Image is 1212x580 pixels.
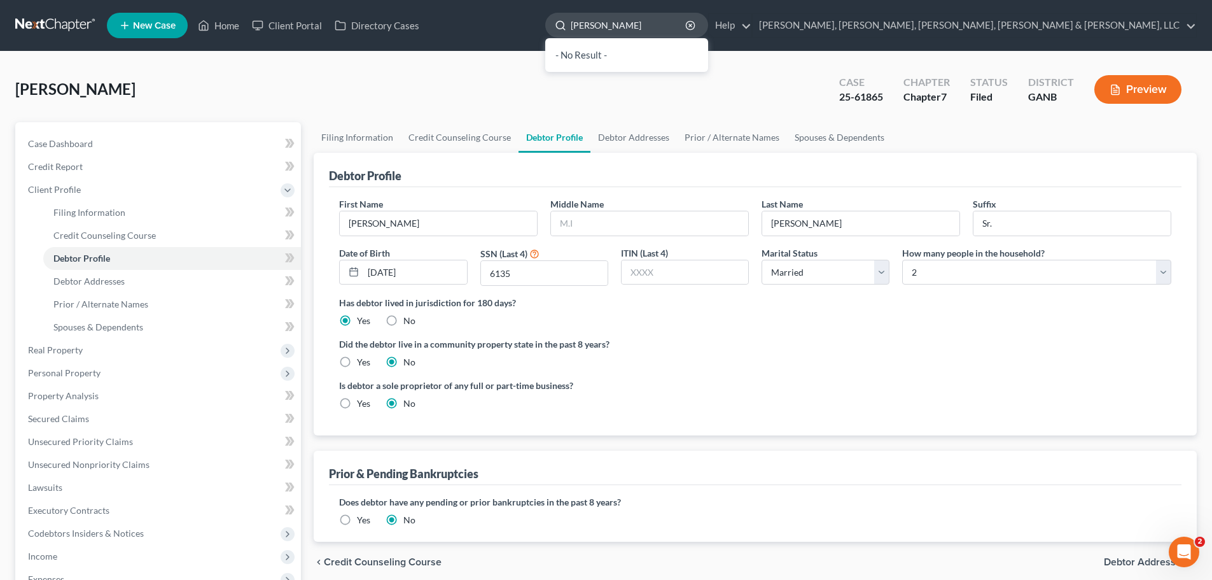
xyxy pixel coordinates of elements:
a: Executory Contracts [18,499,301,522]
label: Is debtor a sole proprietor of any full or part-time business? [339,379,749,392]
a: [PERSON_NAME], [PERSON_NAME], [PERSON_NAME], [PERSON_NAME] & [PERSON_NAME], LLC [753,14,1196,37]
div: Debtor Profile [329,168,401,183]
label: First Name [339,197,383,211]
a: Debtor Addresses [43,270,301,293]
a: Filing Information [314,122,401,153]
span: Client Profile [28,184,81,195]
i: chevron_left [314,557,324,567]
label: Marital Status [762,246,818,260]
span: Filing Information [53,207,125,218]
label: No [403,397,415,410]
span: 7 [941,90,947,103]
a: Property Analysis [18,385,301,407]
label: How many people in the household? [902,246,1045,260]
label: Middle Name [550,197,604,211]
input: -- [973,211,1171,236]
label: ITIN (Last 4) [621,246,668,260]
a: Spouses & Dependents [43,316,301,339]
input: XXXX [481,261,608,285]
label: SSN (Last 4) [480,247,527,260]
a: Help [709,14,751,37]
a: Credit Counseling Course [43,224,301,247]
label: Suffix [973,197,996,211]
a: Credit Counseling Course [401,122,519,153]
span: Income [28,551,57,562]
label: Has debtor lived in jurisdiction for 180 days? [339,296,1171,309]
span: Prior / Alternate Names [53,299,148,309]
span: Debtor Addresses [53,276,125,286]
span: Property Analysis [28,390,99,401]
a: Filing Information [43,201,301,224]
label: Yes [357,514,370,527]
label: Last Name [762,197,803,211]
span: Personal Property [28,367,101,378]
span: Credit Counseling Course [53,230,156,241]
button: chevron_left Credit Counseling Course [314,557,442,567]
label: Date of Birth [339,246,390,260]
a: Secured Claims [18,407,301,430]
input: Search by name... [571,13,687,37]
input: -- [762,211,959,236]
a: Spouses & Dependents [787,122,892,153]
a: Prior / Alternate Names [677,122,787,153]
label: Yes [357,315,370,327]
input: MM/DD/YYYY [363,260,466,285]
a: Case Dashboard [18,132,301,155]
label: No [403,514,415,527]
div: Chapter [903,90,950,104]
div: Prior & Pending Bankruptcies [329,466,478,481]
label: Yes [357,356,370,369]
input: M.I [551,211,748,236]
div: Chapter [903,75,950,90]
span: Real Property [28,344,83,355]
span: Unsecured Nonpriority Claims [28,459,150,470]
iframe: Intercom live chat [1169,537,1199,567]
span: 2 [1195,537,1205,547]
label: Did the debtor live in a community property state in the past 8 years? [339,337,1171,351]
a: Unsecured Priority Claims [18,430,301,453]
span: Secured Claims [28,413,89,424]
span: Codebtors Insiders & Notices [28,528,144,539]
a: Client Portal [246,14,328,37]
div: Case [839,75,883,90]
a: Unsecured Nonpriority Claims [18,453,301,476]
div: Status [970,75,1008,90]
label: No [403,315,415,327]
div: 25-61865 [839,90,883,104]
span: [PERSON_NAME] [15,80,136,98]
a: Directory Cases [328,14,426,37]
label: No [403,356,415,369]
span: New Case [133,21,176,31]
a: Home [192,14,246,37]
a: Debtor Profile [43,247,301,270]
span: Case Dashboard [28,138,93,149]
span: Debtor Addresses [1104,557,1187,567]
button: Preview [1094,75,1181,104]
a: Lawsuits [18,476,301,499]
span: Credit Counseling Course [324,557,442,567]
input: XXXX [622,260,748,285]
span: Executory Contracts [28,505,109,516]
span: Unsecured Priority Claims [28,436,133,447]
span: Credit Report [28,161,83,172]
input: -- [340,211,537,236]
label: Does debtor have any pending or prior bankruptcies in the past 8 years? [339,495,1171,509]
a: Debtor Addresses [590,122,677,153]
span: Spouses & Dependents [53,322,143,332]
div: District [1028,75,1074,90]
div: GANB [1028,90,1074,104]
span: Debtor Profile [53,253,110,264]
button: Debtor Addresses chevron_right [1104,557,1197,567]
a: Debtor Profile [519,122,590,153]
div: Filed [970,90,1008,104]
a: Prior / Alternate Names [43,293,301,316]
span: Lawsuits [28,482,62,493]
div: - No Result - [545,38,708,72]
a: Credit Report [18,155,301,178]
label: Yes [357,397,370,410]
